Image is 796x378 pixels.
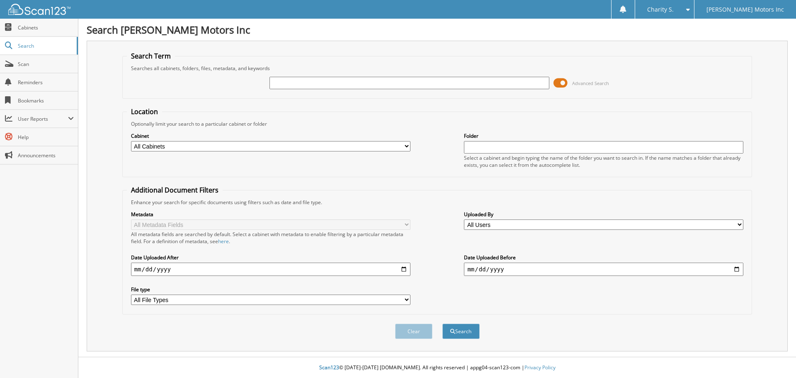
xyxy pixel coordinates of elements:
h1: Search [PERSON_NAME] Motors Inc [87,23,788,37]
input: start [131,263,410,276]
div: Optionally limit your search to a particular cabinet or folder [127,120,748,127]
label: Date Uploaded Before [464,254,743,261]
legend: Search Term [127,51,175,61]
button: Clear [395,324,432,339]
div: Enhance your search for specific documents using filters such as date and file type. [127,199,748,206]
span: Scan [18,61,74,68]
span: User Reports [18,115,68,122]
span: Search [18,42,73,49]
label: Uploaded By [464,211,743,218]
div: © [DATE]-[DATE] [DOMAIN_NAME]. All rights reserved | appg04-scan123-com | [78,358,796,378]
span: Bookmarks [18,97,74,104]
input: end [464,263,743,276]
div: All metadata fields are searched by default. Select a cabinet with metadata to enable filtering b... [131,231,410,245]
label: Date Uploaded After [131,254,410,261]
span: Charity S. [647,7,674,12]
img: scan123-logo-white.svg [8,4,70,15]
span: Scan123 [319,364,339,371]
span: Help [18,134,74,141]
span: Advanced Search [572,80,609,86]
span: Announcements [18,152,74,159]
a: Privacy Policy [524,364,556,371]
label: Folder [464,132,743,139]
label: File type [131,286,410,293]
legend: Additional Document Filters [127,185,223,195]
div: Searches all cabinets, folders, files, metadata, and keywords [127,65,748,72]
div: Select a cabinet and begin typing the name of the folder you want to search in. If the name match... [464,154,743,168]
span: Cabinets [18,24,74,31]
iframe: Chat Widget [755,338,796,378]
legend: Location [127,107,162,116]
span: Reminders [18,79,74,86]
label: Metadata [131,211,410,218]
label: Cabinet [131,132,410,139]
a: here [218,238,229,245]
button: Search [442,324,480,339]
span: [PERSON_NAME] Motors Inc [706,7,784,12]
